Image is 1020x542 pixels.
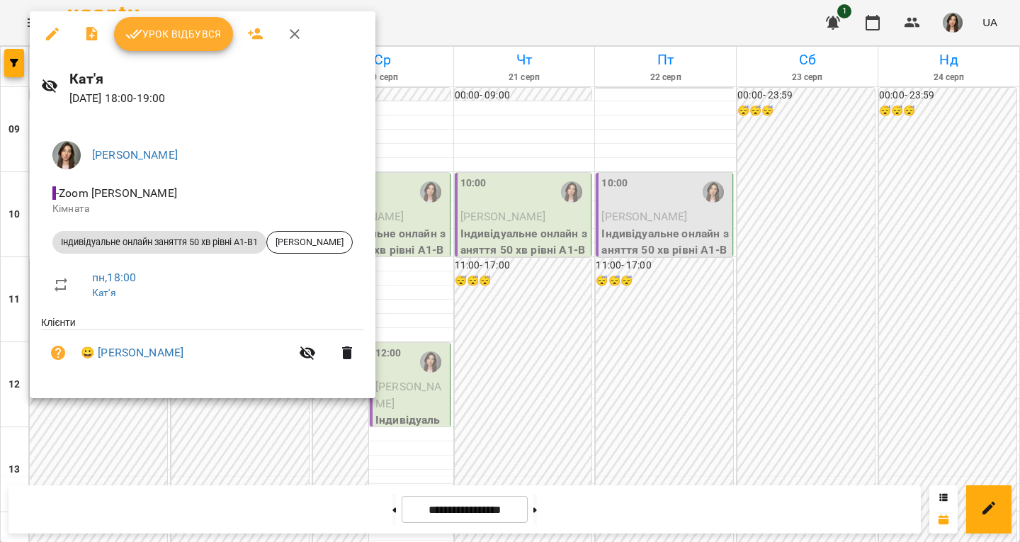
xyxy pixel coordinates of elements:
[52,141,81,169] img: b4b2e5f79f680e558d085f26e0f4a95b.jpg
[267,236,352,249] span: [PERSON_NAME]
[125,26,222,43] span: Урок відбувся
[52,186,180,200] span: - Zoom [PERSON_NAME]
[92,271,136,284] a: пн , 18:00
[114,17,233,51] button: Урок відбувся
[92,148,178,162] a: [PERSON_NAME]
[52,236,266,249] span: Індивідуальне онлайн заняття 50 хв рівні А1-В1
[52,202,353,216] p: Кімната
[41,315,364,381] ul: Клієнти
[81,344,183,361] a: 😀 [PERSON_NAME]
[41,336,75,370] button: Візит ще не сплачено. Додати оплату?
[69,90,364,107] p: [DATE] 18:00 - 19:00
[69,68,364,90] h6: Кат'я
[92,287,116,298] a: Кат'я
[266,231,353,254] div: [PERSON_NAME]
